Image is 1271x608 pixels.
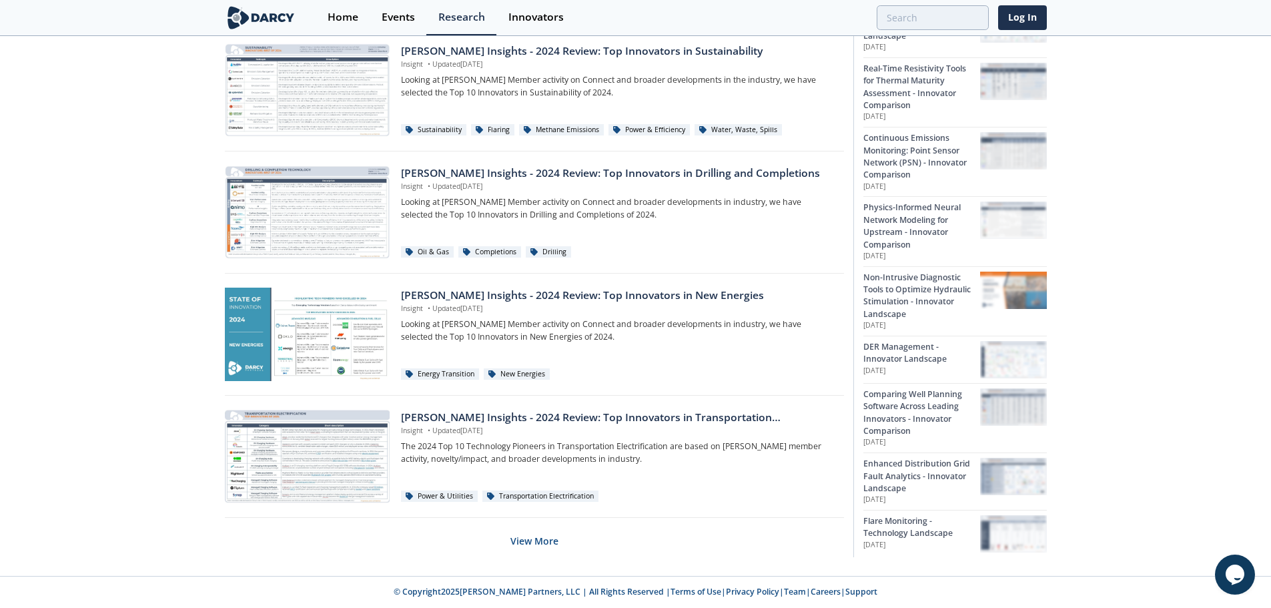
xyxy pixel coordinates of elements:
[863,266,1047,336] a: Non-Intrusive Diagnostic Tools to Optimize Hydraulic Stimulation - Innovator Landscape [DATE] Non...
[401,440,834,465] p: The 2024 Top 10 Technology Pioneers in Transportation Electrification are based on [PERSON_NAME] ...
[328,12,358,23] div: Home
[225,6,298,29] img: logo-wide.svg
[863,388,980,438] div: Comparing Well Planning Software Across Leading Innovators - Innovator Comparison
[863,272,980,321] div: Non-Intrusive Diagnostic Tools to Optimize Hydraulic Stimulation - Innovator Landscape
[863,336,1047,383] a: DER Management - Innovator Landscape [DATE] DER Management - Innovator Landscape preview
[401,196,834,221] p: Looking at [PERSON_NAME] Member activity on Connect and broader developments in industry, we have...
[726,586,779,597] a: Privacy Policy
[863,452,1047,510] a: Enhanced Distribution Grid Fault Analytics - Innovator Landscape [DATE] Enhanced Distribution Gri...
[863,127,1047,196] a: Continuous Emissions Monitoring: Point Sensor Network (PSN) - Innovator Comparison [DATE] Continu...
[508,12,564,23] div: Innovators
[671,586,721,597] a: Terms of Use
[863,458,980,495] div: Enhanced Distribution Grid Fault Analytics - Innovator Landscape
[401,410,834,426] div: [PERSON_NAME] Insights - 2024 Review: Top Innovators in Transportation Electrification
[401,368,479,380] div: Energy Transition
[863,341,980,366] div: DER Management - Innovator Landscape
[998,5,1047,30] a: Log In
[863,515,980,540] div: Flare Monitoring - Technology Landscape
[401,43,834,59] div: [PERSON_NAME] Insights - 2024 Review: Top Innovators in Sustainability
[142,586,1130,598] p: © Copyright 2025 [PERSON_NAME] Partners, LLC | All Rights Reserved | | | | |
[784,586,806,597] a: Team
[695,124,782,136] div: Water, Waste, Spills
[401,74,834,99] p: Looking at [PERSON_NAME] Member activity on Connect and broader developments in the industry, we ...
[401,59,834,70] p: Insight Updated [DATE]
[845,586,877,597] a: Support
[863,63,980,112] div: Real-Time Resistivity Tools for Thermal Maturity Assessment - Innovator Comparison
[438,12,485,23] div: Research
[526,246,571,258] div: Drilling
[401,304,834,314] p: Insight Updated [DATE]
[401,166,834,182] div: [PERSON_NAME] Insights - 2024 Review: Top Innovators in Drilling and Completions
[425,426,432,435] span: •
[863,437,980,448] p: [DATE]
[863,202,980,251] div: Physics-Informed Neural Network Modeling for Upstream - Innovator Comparison
[510,525,558,557] button: View More
[863,57,1047,127] a: Real-Time Resistivity Tools for Thermal Maturity Assessment - Innovator Comparison [DATE] Real-Ti...
[863,495,980,505] p: [DATE]
[382,12,415,23] div: Events
[519,124,604,136] div: Methane Emissions
[401,426,834,436] p: Insight Updated [DATE]
[1215,555,1258,595] iframe: chat widget
[484,368,550,380] div: New Energies
[401,318,834,343] p: Looking at [PERSON_NAME] Member activity on Connect and broader developments in industry, we have...
[401,182,834,192] p: Insight Updated [DATE]
[482,491,598,503] div: Transportation Electrification
[863,251,980,262] p: [DATE]
[863,42,980,53] p: [DATE]
[863,366,980,376] p: [DATE]
[401,288,834,304] div: [PERSON_NAME] Insights - 2024 Review: Top Innovators in New Energies
[863,182,980,192] p: [DATE]
[863,196,1047,266] a: Physics-Informed Neural Network Modeling for Upstream - Innovator Comparison [DATE] Physics-Infor...
[225,166,844,259] a: Darcy Insights - 2024 Review: Top Innovators in Drilling and Completions preview [PERSON_NAME] In...
[401,124,466,136] div: Sustainability
[863,383,1047,452] a: Comparing Well Planning Software Across Leading Innovators - Innovator Comparison [DATE] Comparin...
[863,111,980,122] p: [DATE]
[811,586,841,597] a: Careers
[425,59,432,69] span: •
[863,320,980,331] p: [DATE]
[863,510,1047,557] a: Flare Monitoring - Technology Landscape [DATE] Flare Monitoring - Technology Landscape preview
[425,182,432,191] span: •
[225,43,844,137] a: Darcy Insights - 2024 Review: Top Innovators in Sustainability preview [PERSON_NAME] Insights - 2...
[863,132,980,182] div: Continuous Emissions Monitoring: Point Sensor Network (PSN) - Innovator Comparison
[225,410,844,503] a: Darcy Insights - 2024 Review: Top Innovators in Transportation Electrification preview [PERSON_NA...
[225,288,844,381] a: Darcy Insights - 2024 Review: Top Innovators in New Energies preview [PERSON_NAME] Insights - 202...
[471,124,514,136] div: Flaring
[863,540,980,551] p: [DATE]
[401,246,454,258] div: Oil & Gas
[608,124,690,136] div: Power & Efficiency
[877,5,989,30] input: Advanced Search
[425,304,432,313] span: •
[401,491,478,503] div: Power & Utilities
[458,246,521,258] div: Completions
